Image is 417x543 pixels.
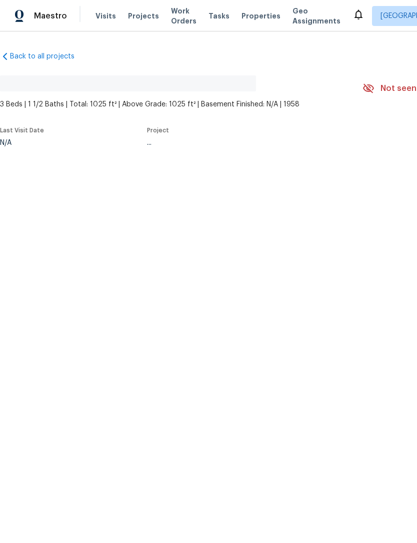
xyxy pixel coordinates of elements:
[292,6,340,26] span: Geo Assignments
[171,6,196,26] span: Work Orders
[147,139,339,146] div: ...
[241,11,280,21] span: Properties
[147,127,169,133] span: Project
[95,11,116,21] span: Visits
[34,11,67,21] span: Maestro
[128,11,159,21] span: Projects
[208,12,229,19] span: Tasks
